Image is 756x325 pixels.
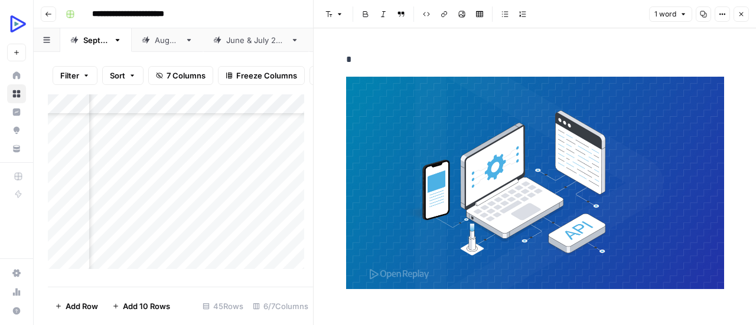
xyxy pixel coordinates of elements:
[155,34,180,46] div: [DATE]
[7,139,26,158] a: Your Data
[7,84,26,103] a: Browse
[83,34,109,46] div: [DATE]
[226,34,286,46] div: [DATE] & [DATE]
[649,6,692,22] button: 1 word
[203,28,309,52] a: [DATE] & [DATE]
[7,14,28,35] img: OpenReplay Logo
[198,297,248,316] div: 45 Rows
[248,297,313,316] div: 6/7 Columns
[123,300,170,312] span: Add 10 Rows
[7,264,26,283] a: Settings
[7,66,26,85] a: Home
[236,70,297,81] span: Freeze Columns
[102,66,144,85] button: Sort
[218,66,305,85] button: Freeze Columns
[105,297,177,316] button: Add 10 Rows
[7,103,26,122] a: Insights
[132,28,203,52] a: [DATE]
[7,283,26,301] a: Usage
[654,9,676,19] span: 1 word
[60,70,79,81] span: Filter
[53,66,97,85] button: Filter
[7,9,26,39] button: Workspace: OpenReplay
[60,28,132,52] a: [DATE]
[167,70,206,81] span: 7 Columns
[110,70,125,81] span: Sort
[346,77,724,289] img: Understanding%20the%20Device%20Orientation%20API.jpg
[148,66,213,85] button: 7 Columns
[7,301,26,320] button: Help + Support
[66,300,98,312] span: Add Row
[7,121,26,140] a: Opportunities
[48,297,105,316] button: Add Row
